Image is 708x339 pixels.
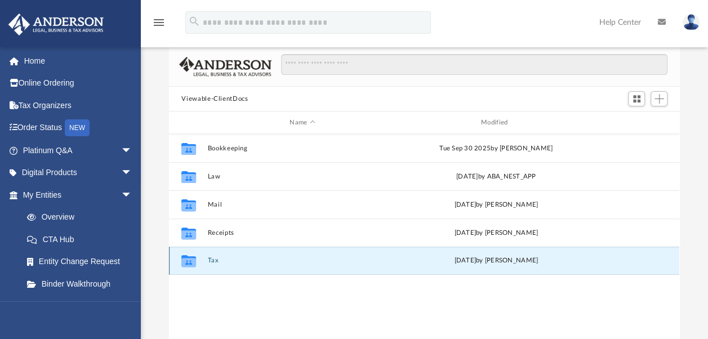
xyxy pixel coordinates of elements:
a: Overview [16,206,149,229]
div: Name [207,118,397,128]
a: Binder Walkthrough [16,273,149,295]
span: arrow_drop_down [121,184,144,207]
span: arrow_drop_down [121,139,144,162]
img: User Pic [683,14,700,30]
div: [DATE] by [PERSON_NAME] [402,228,591,238]
a: Tax Organizers [8,94,149,117]
a: Digital Productsarrow_drop_down [8,162,149,184]
div: NEW [65,119,90,136]
div: [DATE] by [PERSON_NAME] [402,200,591,210]
button: Receipts [208,229,397,237]
div: [DATE] by [PERSON_NAME] [402,256,591,266]
a: Entity Change Request [16,251,149,273]
div: [DATE] by ABA_NEST_APP [402,172,591,182]
a: Platinum Q&Aarrow_drop_down [8,139,149,162]
button: Bookkeeping [208,145,397,152]
button: Switch to Grid View [628,91,645,107]
a: Home [8,50,149,72]
button: Mail [208,201,397,208]
i: menu [152,16,166,29]
button: Tax [208,257,397,264]
div: Modified [402,118,591,128]
a: Online Ordering [8,72,149,95]
div: Tue Sep 30 2025 by [PERSON_NAME] [402,144,591,154]
a: My Entitiesarrow_drop_down [8,184,149,206]
button: Viewable-ClientDocs [181,94,248,104]
a: Order StatusNEW [8,117,149,140]
button: Add [651,91,667,107]
div: id [174,118,202,128]
span: arrow_drop_down [121,162,144,185]
a: CTA Hub [16,228,149,251]
a: menu [152,21,166,29]
img: Anderson Advisors Platinum Portal [5,14,107,35]
button: Law [208,173,397,180]
div: id [596,118,675,128]
a: My Blueprint [16,295,144,318]
i: search [188,15,201,28]
input: Search files and folders [281,54,667,75]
